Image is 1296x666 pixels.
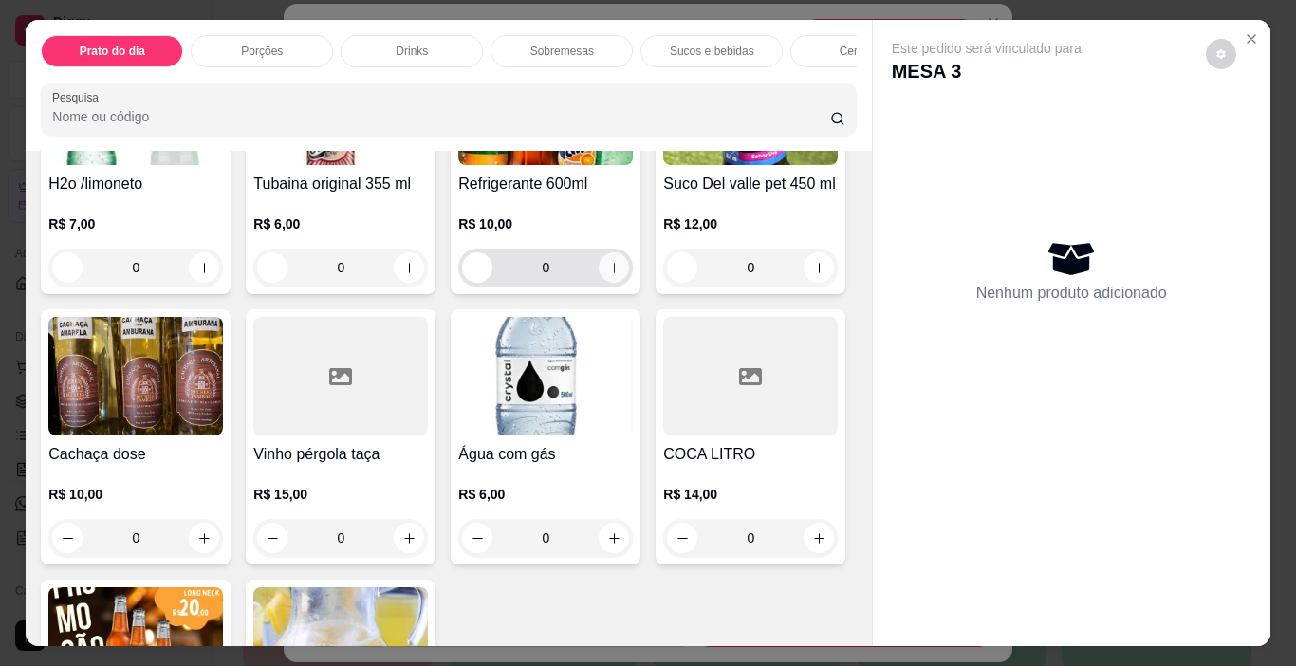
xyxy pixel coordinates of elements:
button: decrease-product-quantity [52,523,83,553]
h4: Vinho pérgola taça [253,443,428,466]
p: Drinks [396,44,428,59]
p: R$ 12,00 [663,214,838,233]
p: R$ 6,00 [458,485,633,504]
button: decrease-product-quantity [667,523,697,553]
button: decrease-product-quantity [667,252,697,283]
button: increase-product-quantity [804,523,834,553]
button: decrease-product-quantity [1206,39,1236,69]
button: decrease-product-quantity [52,252,83,283]
button: increase-product-quantity [189,523,219,553]
button: decrease-product-quantity [257,523,287,553]
h4: H2o /limoneto [48,173,223,195]
p: R$ 10,00 [48,485,223,504]
button: increase-product-quantity [804,252,834,283]
img: product-image [458,317,633,435]
button: decrease-product-quantity [462,252,492,283]
p: Este pedido será vinculado para [892,39,1082,58]
h4: Cachaça dose [48,443,223,466]
button: increase-product-quantity [394,523,424,553]
h4: Suco Del valle pet 450 ml [663,173,838,195]
img: product-image [48,317,223,435]
p: R$ 6,00 [253,214,428,233]
button: increase-product-quantity [599,252,629,283]
button: Close [1236,24,1267,54]
button: decrease-product-quantity [257,252,287,283]
p: Sobremesas [530,44,594,59]
p: R$ 15,00 [253,485,428,504]
p: R$ 10,00 [458,214,633,233]
button: increase-product-quantity [599,523,629,553]
p: Porções [241,44,283,59]
p: Cervejas [840,44,884,59]
input: Pesquisa [52,107,830,126]
p: Nenhum produto adicionado [976,282,1167,305]
p: Prato do dia [80,44,145,59]
p: MESA 3 [892,58,1082,84]
h4: Refrigerante 600ml [458,173,633,195]
button: decrease-product-quantity [462,523,492,553]
button: increase-product-quantity [189,252,219,283]
p: R$ 7,00 [48,214,223,233]
h4: Tubaina original 355 ml [253,173,428,195]
label: Pesquisa [52,89,105,105]
h4: COCA LITRO [663,443,838,466]
p: Sucos e bebidas [670,44,754,59]
p: R$ 14,00 [663,485,838,504]
h4: Água com gás [458,443,633,466]
button: increase-product-quantity [394,252,424,283]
